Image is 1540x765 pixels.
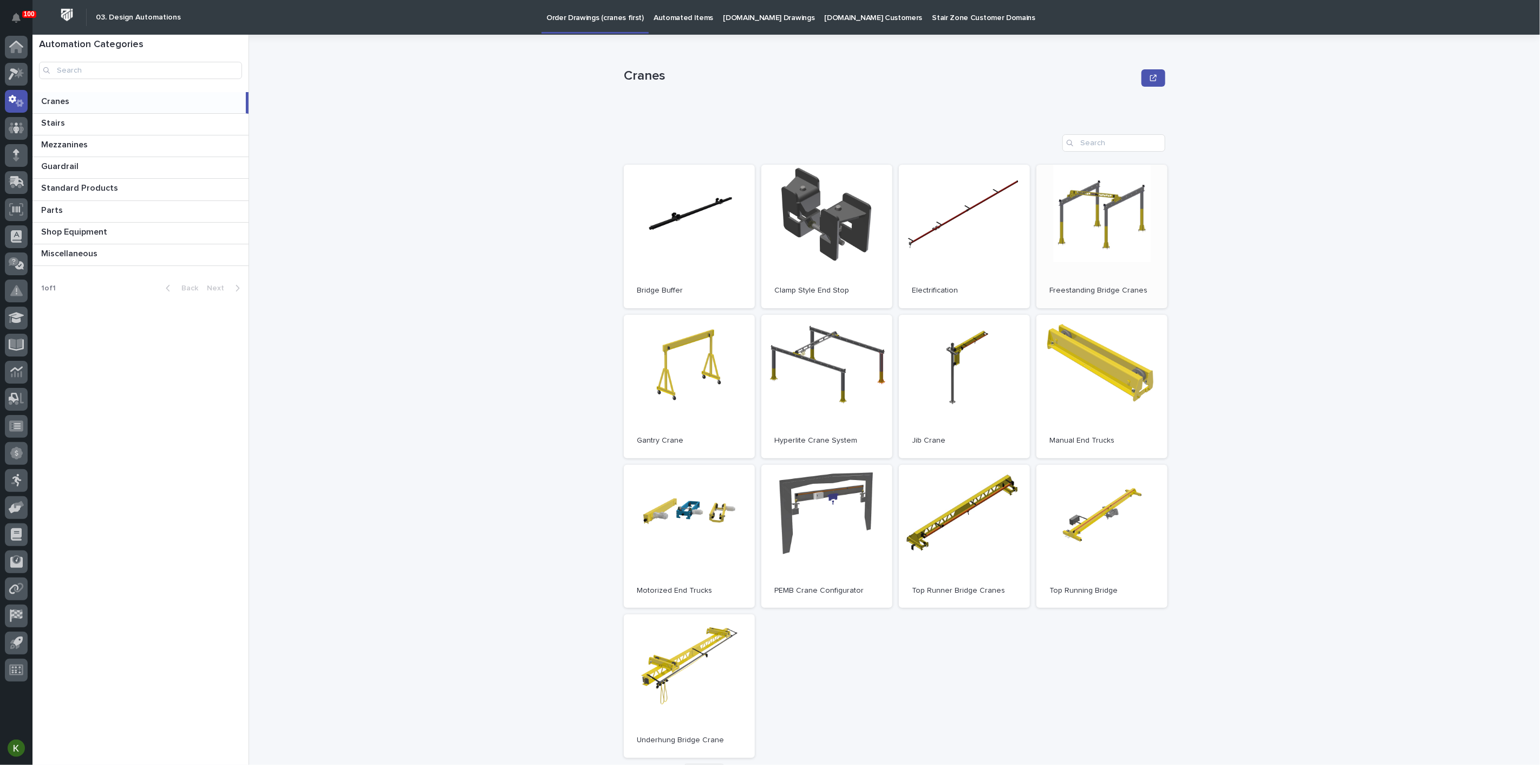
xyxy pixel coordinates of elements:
[41,94,71,107] p: Cranes
[774,436,879,445] p: Hyperlite Crane System
[32,275,64,302] p: 1 of 1
[207,284,231,292] span: Next
[761,315,892,458] a: Hyperlite Crane System
[41,203,65,216] p: Parts
[32,135,249,157] a: MezzaninesMezzanines
[32,223,249,244] a: Shop EquipmentShop Equipment
[41,225,109,237] p: Shop Equipment
[1049,286,1154,295] p: Freestanding Bridge Cranes
[32,92,249,114] a: CranesCranes
[761,165,892,308] a: Clamp Style End Stop
[32,179,249,200] a: Standard ProductsStandard Products
[624,165,755,308] a: Bridge Buffer
[912,586,1017,595] p: Top Runner Bridge Cranes
[41,247,100,259] p: Miscellaneous
[32,157,249,179] a: GuardrailGuardrail
[1049,436,1154,445] p: Manual End Trucks
[1049,586,1154,595] p: Top Running Bridge
[14,13,28,30] div: Notifications100
[203,283,249,293] button: Next
[899,165,1030,308] a: Electrification
[1036,465,1167,608] a: Top Running Bridge
[32,201,249,223] a: PartsParts
[899,465,1030,608] a: Top Runner Bridge Cranes
[912,286,1017,295] p: Electrification
[157,283,203,293] button: Back
[624,68,1137,84] p: Cranes
[5,737,28,760] button: users-avatar
[624,614,755,758] a: Underhung Bridge Crane
[41,138,90,150] p: Mezzanines
[774,586,879,595] p: PEMB Crane Configurator
[912,436,1017,445] p: Jib Crane
[32,114,249,135] a: StairsStairs
[39,39,242,51] h1: Automation Categories
[774,286,879,295] p: Clamp Style End Stop
[1036,315,1167,458] a: Manual End Trucks
[5,7,28,29] button: Notifications
[57,5,77,25] img: Workspace Logo
[24,10,35,18] p: 100
[899,315,1030,458] a: Jib Crane
[637,286,742,295] p: Bridge Buffer
[41,116,67,128] p: Stairs
[624,465,755,608] a: Motorized End Trucks
[1036,165,1167,308] a: Freestanding Bridge Cranes
[624,315,755,458] a: Gantry Crane
[637,586,742,595] p: Motorized End Trucks
[1062,134,1165,152] input: Search
[175,284,198,292] span: Back
[96,13,181,22] h2: 03. Design Automations
[637,736,742,745] p: Underhung Bridge Crane
[637,436,742,445] p: Gantry Crane
[41,159,81,172] p: Guardrail
[761,465,892,608] a: PEMB Crane Configurator
[41,181,120,193] p: Standard Products
[32,244,249,266] a: MiscellaneousMiscellaneous
[39,62,242,79] input: Search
